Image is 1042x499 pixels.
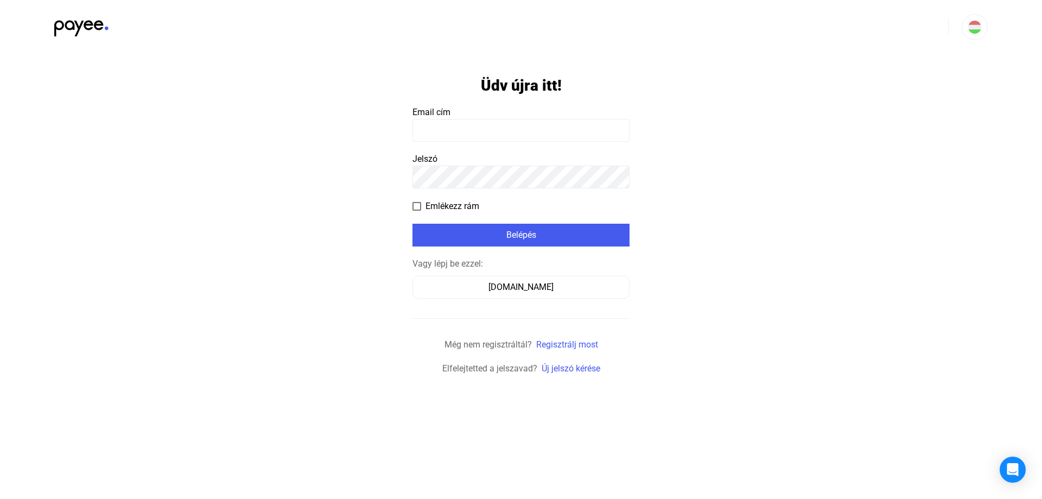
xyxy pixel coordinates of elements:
span: Még nem regisztráltál? [444,339,532,350]
div: [DOMAIN_NAME] [416,281,626,294]
button: HU [962,14,988,40]
a: Új jelszó kérése [542,363,600,374]
button: Belépés [412,224,630,247]
img: black-payee-blue-dot.svg [54,14,109,36]
img: HU [968,21,981,34]
span: Elfelejtetted a jelszavad? [442,363,537,374]
span: Emlékezz rám [425,200,479,213]
div: Open Intercom Messenger [1000,457,1026,483]
span: Email cím [412,107,450,117]
span: Jelszó [412,154,437,164]
h1: Üdv újra itt! [481,76,562,95]
a: [DOMAIN_NAME] [412,282,630,292]
div: Belépés [416,229,626,242]
div: Vagy lépj be ezzel: [412,257,630,270]
a: Regisztrálj most [536,339,598,350]
button: [DOMAIN_NAME] [412,276,630,299]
